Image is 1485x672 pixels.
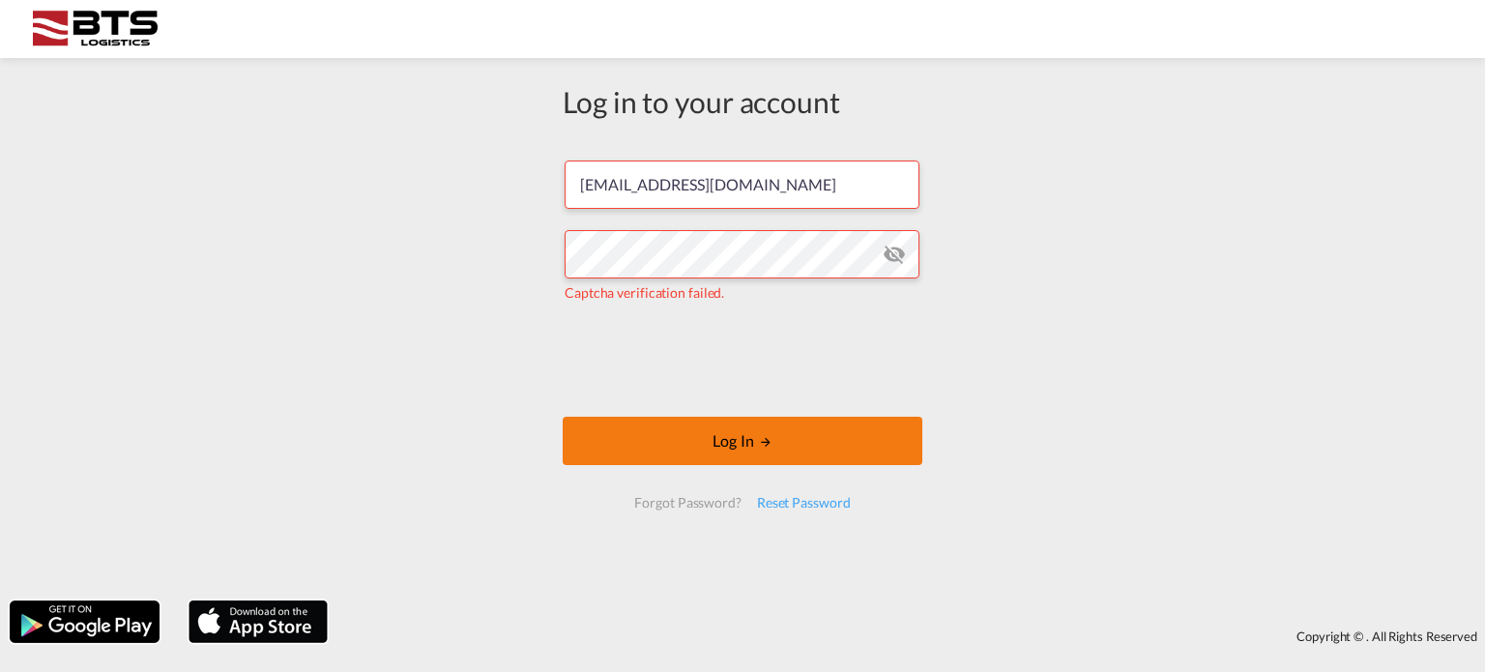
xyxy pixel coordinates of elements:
[565,284,724,301] span: Captcha verification failed.
[749,485,859,520] div: Reset Password
[563,417,922,465] button: LOGIN
[626,485,748,520] div: Forgot Password?
[337,620,1485,653] div: Copyright © . All Rights Reserved
[565,161,919,209] input: Enter email/phone number
[883,243,906,266] md-icon: icon-eye-off
[596,322,889,397] iframe: reCAPTCHA
[563,81,922,122] div: Log in to your account
[29,8,160,51] img: cdcc71d0be7811ed9adfbf939d2aa0e8.png
[187,599,330,645] img: apple.png
[8,599,161,645] img: google.png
